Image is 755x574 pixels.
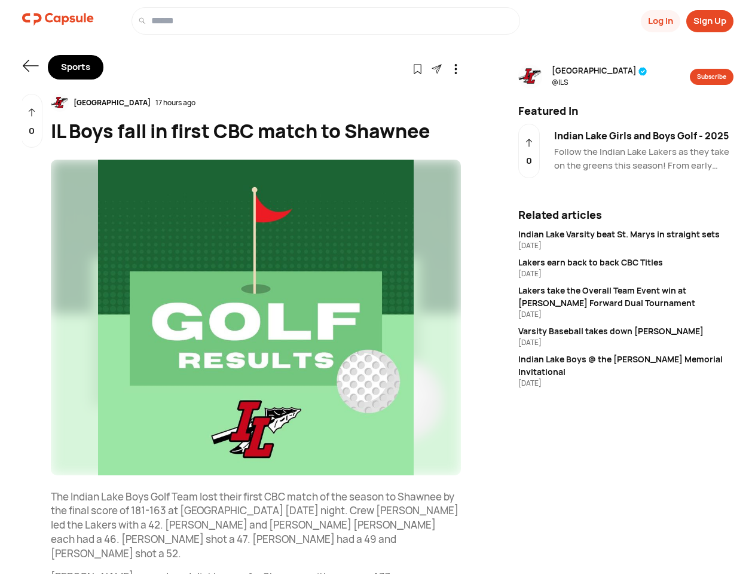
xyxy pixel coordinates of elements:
[554,145,733,172] div: Follow the Indian Lake Lakers as they take on the greens this season! From early practices to tou...
[48,55,103,80] div: Sports
[518,65,542,88] img: resizeImage
[518,309,733,320] div: [DATE]
[518,240,733,251] div: [DATE]
[552,77,647,88] span: @ ILS
[518,378,733,389] div: [DATE]
[518,353,733,378] div: Indian Lake Boys @ the [PERSON_NAME] Memorial Invitational
[686,10,733,32] button: Sign Up
[511,103,741,119] div: Featured In
[22,7,94,35] a: logo
[518,228,733,240] div: Indian Lake Varsity beat St. Marys in straight sets
[518,268,733,279] div: [DATE]
[526,154,532,168] p: 0
[51,117,461,145] div: IL Boys fall in first CBC match to Shawnee
[518,325,733,337] div: Varsity Baseball takes down [PERSON_NAME]
[638,67,647,76] img: tick
[554,129,733,143] div: Indian Lake Girls and Boys Golf - 2025
[518,207,733,223] div: Related articles
[29,124,35,138] p: 0
[518,284,733,309] div: Lakers take the Overall Team Event win at [PERSON_NAME] Forward Dual Tournament
[51,94,69,112] img: resizeImage
[22,7,94,31] img: logo
[155,97,195,108] div: 17 hours ago
[51,160,461,475] img: resizeImage
[69,97,155,108] div: [GEOGRAPHIC_DATA]
[641,10,680,32] button: Log In
[518,256,733,268] div: Lakers earn back to back CBC Titles
[552,65,647,77] span: [GEOGRAPHIC_DATA]
[51,490,461,561] p: The Indian Lake Boys Golf Team lost their first CBC match of the season to Shawnee by the final s...
[518,337,733,348] div: [DATE]
[690,69,733,85] button: Subscribe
